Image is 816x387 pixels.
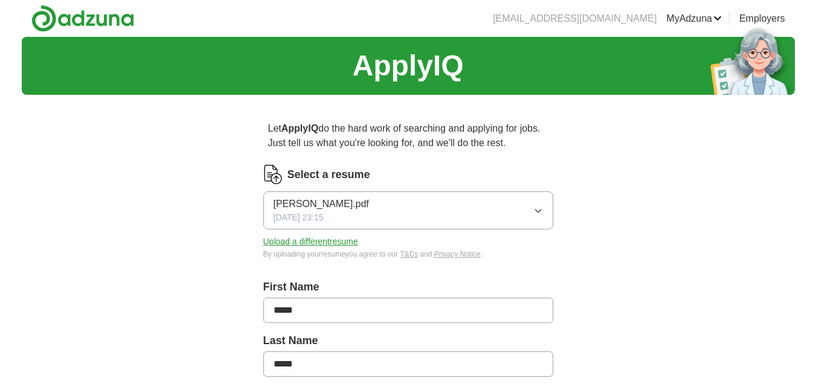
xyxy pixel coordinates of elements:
a: MyAdzuna [666,11,722,26]
button: Upload a differentresume [263,235,358,248]
span: [PERSON_NAME].pdf [274,197,369,211]
h1: ApplyIQ [352,44,463,88]
img: Adzuna logo [31,5,134,32]
button: [PERSON_NAME].pdf[DATE] 23:15 [263,191,553,229]
li: [EMAIL_ADDRESS][DOMAIN_NAME] [493,11,657,26]
img: CV Icon [263,165,283,184]
span: [DATE] 23:15 [274,211,324,224]
label: Last Name [263,333,553,349]
strong: ApplyIQ [281,123,318,133]
a: T&Cs [400,250,418,258]
label: First Name [263,279,553,295]
div: By uploading your resume you agree to our and . [263,249,553,260]
a: Privacy Notice [434,250,481,258]
p: Let do the hard work of searching and applying for jobs. Just tell us what you're looking for, an... [263,117,553,155]
label: Select a resume [288,167,370,183]
a: Employers [739,11,785,26]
